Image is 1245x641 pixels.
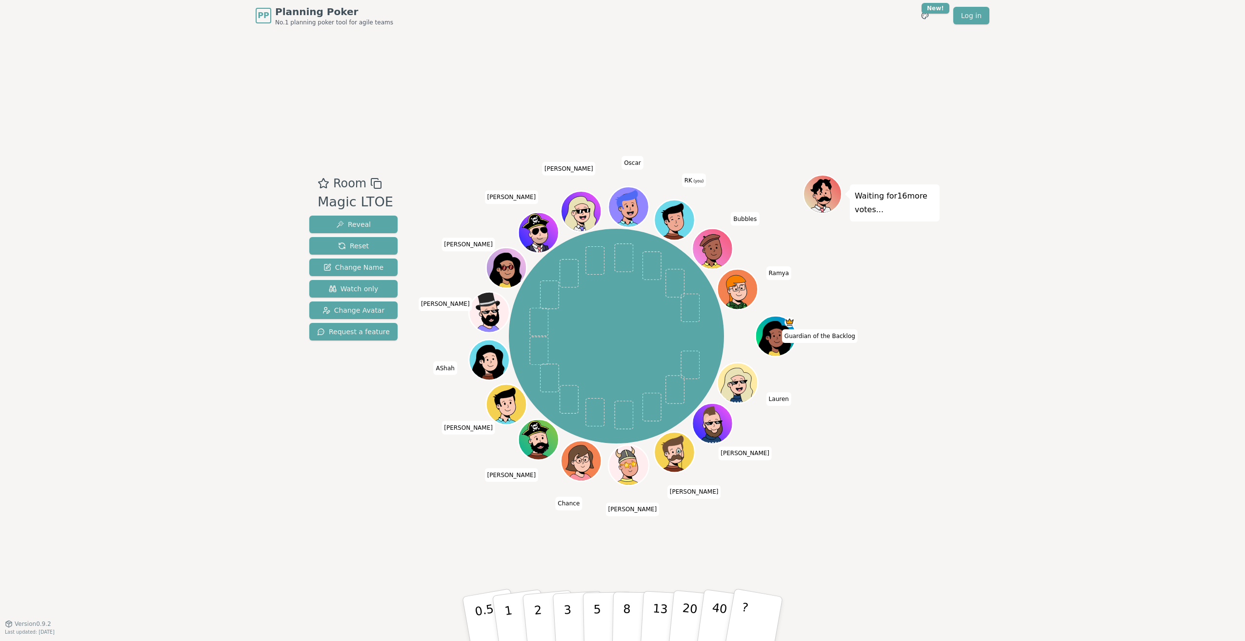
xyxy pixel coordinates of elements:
button: Reveal [309,216,398,233]
button: Reset [309,237,398,255]
button: Version0.9.2 [5,620,51,628]
span: Guardian of the Backlog is the host [784,317,795,327]
button: New! [916,7,934,24]
a: PPPlanning PokerNo.1 planning poker tool for agile teams [256,5,393,26]
span: Click to change your name [682,174,706,187]
span: Click to change your name [485,468,539,482]
p: Waiting for 16 more votes... [855,189,935,217]
a: Log in [953,7,989,24]
span: Click to change your name [622,156,643,170]
span: Last updated: [DATE] [5,629,55,635]
span: Request a feature [317,327,390,337]
button: Watch only [309,280,398,298]
span: Click to change your name [782,329,858,343]
span: Version 0.9.2 [15,620,51,628]
button: Add as favourite [318,175,329,192]
span: Click to change your name [766,392,791,406]
span: Click to change your name [434,361,457,375]
span: Click to change your name [731,212,759,226]
span: Click to change your name [442,421,495,435]
span: Click to change your name [419,297,472,311]
span: (you) [692,179,704,183]
span: PP [258,10,269,21]
span: Change Avatar [322,305,385,315]
span: No.1 planning poker tool for agile teams [275,19,393,26]
span: Click to change your name [606,502,660,516]
span: Click to change your name [542,162,596,176]
span: Reset [338,241,369,251]
span: Watch only [329,284,379,294]
span: Click to change your name [442,238,495,251]
span: Click to change your name [766,266,791,280]
button: Change Avatar [309,301,398,319]
span: Reveal [336,220,371,229]
span: Change Name [323,262,383,272]
span: Click to change your name [555,497,582,510]
button: Click to change your avatar [655,201,693,239]
span: Click to change your name [485,190,539,204]
span: Planning Poker [275,5,393,19]
button: Change Name [309,259,398,276]
span: Click to change your name [667,485,721,499]
span: Click to change your name [718,446,772,460]
button: Request a feature [309,323,398,341]
div: Magic LTOE [318,192,393,212]
span: Room [333,175,366,192]
div: New! [922,3,949,14]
